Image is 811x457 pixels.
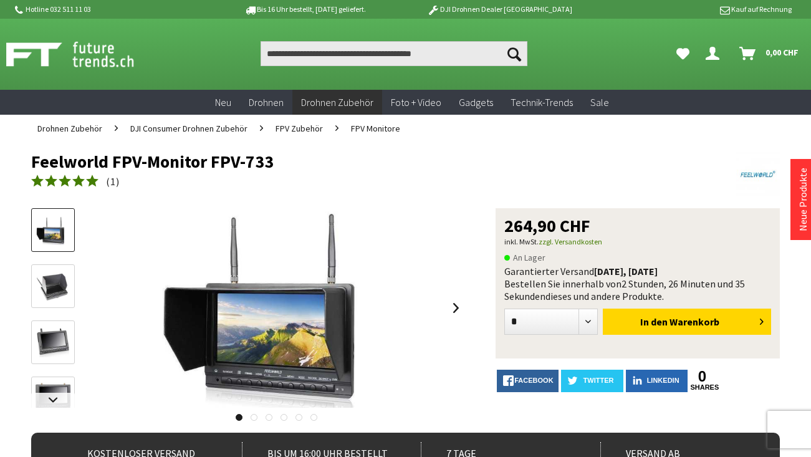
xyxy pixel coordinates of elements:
[450,90,502,115] a: Gadgets
[35,216,71,245] img: Vorschau: Feelworld FPV-Monitor FPV-733
[690,383,714,392] a: shares
[701,41,729,66] a: Dein Konto
[269,115,329,142] a: FPV Zubehör
[31,115,108,142] a: Drohnen Zubehör
[497,370,559,392] a: facebook
[13,2,208,17] p: Hotline 032 511 11 03
[130,123,247,134] span: DJI Consumer Drohnen Zubehör
[594,265,658,277] b: [DATE], [DATE]
[402,2,597,17] p: DJI Drohnen Dealer [GEOGRAPHIC_DATA]
[276,123,323,134] span: FPV Zubehör
[106,175,120,188] span: ( )
[504,217,590,234] span: 264,90 CHF
[603,309,771,335] button: In den Warenkorb
[6,39,161,70] img: Shop Futuretrends - zur Startseite wechseln
[734,41,805,66] a: Warenkorb
[301,96,373,108] span: Drohnen Zubehör
[292,90,382,115] a: Drohnen Zubehör
[31,152,630,171] h1: Feelworld FPV-Monitor FPV-733
[765,42,799,62] span: 0,00 CHF
[124,115,254,142] a: DJI Consumer Drohnen Zubehör
[539,237,602,246] a: zzgl. Versandkosten
[240,90,292,115] a: Drohnen
[345,115,406,142] a: FPV Monitore
[504,265,771,302] div: Garantierter Versand Bestellen Sie innerhalb von dieses und andere Produkte.
[690,370,714,383] a: 0
[504,250,545,265] span: An Lager
[31,174,120,190] a: (1)
[351,123,400,134] span: FPV Monitore
[110,175,116,188] span: 1
[382,90,450,115] a: Foto + Video
[206,90,240,115] a: Neu
[797,168,809,231] a: Neue Produkte
[249,96,284,108] span: Drohnen
[152,208,401,408] img: Feelworld FPV-Monitor FPV-733
[583,377,614,384] span: twitter
[669,315,719,328] span: Warenkorb
[37,123,102,134] span: Drohnen Zubehör
[502,90,582,115] a: Technik-Trends
[391,96,441,108] span: Foto + Video
[208,2,402,17] p: Bis 16 Uhr bestellt, [DATE] geliefert.
[736,152,780,196] img: Feelworld
[626,370,688,392] a: LinkedIn
[501,41,527,66] button: Suchen
[504,234,771,249] p: inkl. MwSt.
[511,96,573,108] span: Technik-Trends
[647,377,679,384] span: LinkedIn
[504,277,745,302] span: 2 Stunden, 26 Minuten und 35 Sekunden
[215,96,231,108] span: Neu
[590,96,609,108] span: Sale
[261,41,527,66] input: Produkt, Marke, Kategorie, EAN, Artikelnummer…
[561,370,623,392] a: twitter
[514,377,553,384] span: facebook
[459,96,493,108] span: Gadgets
[670,41,696,66] a: Meine Favoriten
[640,315,668,328] span: In den
[582,90,618,115] a: Sale
[597,2,792,17] p: Kauf auf Rechnung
